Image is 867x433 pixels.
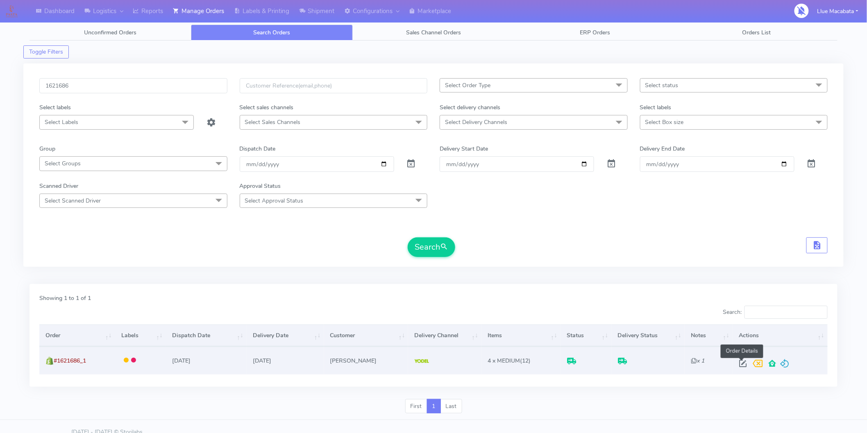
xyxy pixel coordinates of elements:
[645,118,684,126] span: Select Box size
[645,81,679,89] span: Select status
[254,29,291,36] span: Search Orders
[445,118,507,126] span: Select Delivery Channels
[742,29,771,36] span: Orders List
[406,29,461,36] span: Sales Channel Orders
[245,197,304,205] span: Select Approval Status
[166,325,247,347] th: Dispatch Date: activate to sort column ascending
[445,81,490,89] span: Select Order Type
[408,325,481,347] th: Delivery Channel: activate to sort column ascending
[39,294,91,302] label: Showing 1 to 1 of 1
[245,118,301,126] span: Select Sales Channels
[640,144,685,153] label: Delivery End Date
[240,182,281,190] label: Approval Status
[488,357,520,365] span: 4 x MEDIUM
[744,306,828,319] input: Search:
[39,103,71,112] label: Select labels
[561,325,611,347] th: Status: activate to sort column ascending
[39,325,115,347] th: Order: activate to sort column ascending
[247,347,324,374] td: [DATE]
[240,144,276,153] label: Dispatch Date
[640,103,672,112] label: Select labels
[691,357,704,365] i: x 1
[488,357,531,365] span: (12)
[440,144,488,153] label: Delivery Start Date
[415,359,429,363] img: Yodel
[723,306,828,319] label: Search:
[612,325,685,347] th: Delivery Status: activate to sort column ascending
[39,144,55,153] label: Group
[45,357,54,365] img: shopify.png
[45,160,81,167] span: Select Groups
[811,3,865,20] button: Llue Macabata
[427,399,441,414] a: 1
[580,29,610,36] span: ERP Orders
[240,103,294,112] label: Select sales channels
[39,78,227,93] input: Order Id
[30,25,837,41] ul: Tabs
[324,325,409,347] th: Customer: activate to sort column ascending
[733,325,828,347] th: Actions: activate to sort column ascending
[45,197,101,205] span: Select Scanned Driver
[23,45,69,59] button: Toggle Filters
[240,78,428,93] input: Customer Reference(email,phone)
[324,347,409,374] td: [PERSON_NAME]
[481,325,561,347] th: Items: activate to sort column ascending
[84,29,136,36] span: Unconfirmed Orders
[39,182,78,190] label: Scanned Driver
[247,325,324,347] th: Delivery Date: activate to sort column ascending
[166,347,247,374] td: [DATE]
[685,325,733,347] th: Notes: activate to sort column ascending
[408,237,455,257] button: Search
[54,357,86,365] span: #1621686_1
[45,118,78,126] span: Select Labels
[115,325,166,347] th: Labels: activate to sort column ascending
[440,103,500,112] label: Select delivery channels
